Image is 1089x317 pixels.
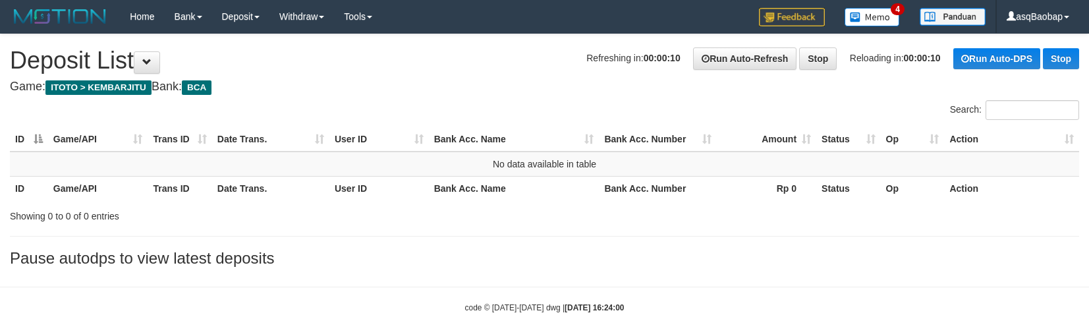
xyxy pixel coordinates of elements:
th: Action: activate to sort column ascending [944,127,1079,152]
a: Stop [1043,48,1079,69]
h1: Deposit List [10,47,1079,74]
span: Reloading in: [850,53,941,63]
div: Showing 0 to 0 of 0 entries [10,204,444,223]
strong: [DATE] 16:24:00 [565,303,624,312]
small: code © [DATE]-[DATE] dwg | [465,303,625,312]
th: Date Trans. [212,176,329,200]
th: Bank Acc. Name: activate to sort column ascending [429,127,600,152]
th: Trans ID [148,176,211,200]
td: No data available in table [10,152,1079,177]
img: panduan.png [920,8,986,26]
label: Search: [950,100,1079,120]
th: Rp 0 [717,176,816,200]
th: Bank Acc. Number: activate to sort column ascending [599,127,716,152]
a: Stop [799,47,837,70]
th: Op: activate to sort column ascending [881,127,945,152]
input: Search: [986,100,1079,120]
th: Action [944,176,1079,200]
img: Button%20Memo.svg [845,8,900,26]
th: Game/API: activate to sort column ascending [48,127,148,152]
th: ID [10,176,48,200]
span: ITOTO > KEMBARJITU [45,80,152,95]
span: 4 [891,3,905,15]
th: Trans ID: activate to sort column ascending [148,127,211,152]
th: Op [881,176,945,200]
strong: 00:00:10 [904,53,941,63]
img: Feedback.jpg [759,8,825,26]
th: Bank Acc. Name [429,176,600,200]
a: Run Auto-DPS [953,48,1040,69]
th: Status: activate to sort column ascending [816,127,881,152]
h4: Game: Bank: [10,80,1079,94]
th: Amount: activate to sort column ascending [717,127,816,152]
a: Run Auto-Refresh [693,47,796,70]
th: User ID: activate to sort column ascending [329,127,429,152]
span: BCA [182,80,211,95]
th: Game/API [48,176,148,200]
th: Date Trans.: activate to sort column ascending [212,127,329,152]
span: Refreshing in: [586,53,680,63]
th: Status [816,176,881,200]
th: Bank Acc. Number [599,176,716,200]
th: ID: activate to sort column descending [10,127,48,152]
h3: Pause autodps to view latest deposits [10,250,1079,267]
img: MOTION_logo.png [10,7,110,26]
strong: 00:00:10 [644,53,681,63]
th: User ID [329,176,429,200]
